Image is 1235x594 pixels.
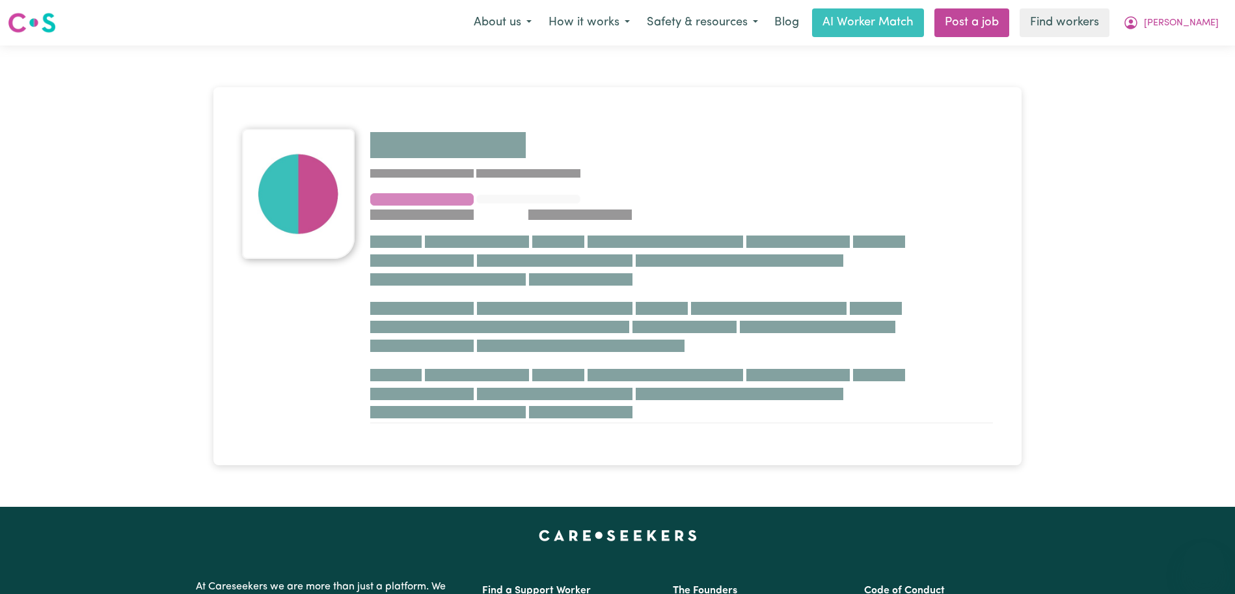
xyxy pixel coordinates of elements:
img: Careseekers logo [8,11,56,34]
button: About us [465,9,540,36]
span: [PERSON_NAME] [1144,16,1219,31]
a: Find workers [1020,8,1109,37]
a: Blog [767,8,807,37]
iframe: Button to launch messaging window [1183,542,1225,584]
a: AI Worker Match [812,8,924,37]
a: Careseekers home page [539,530,697,541]
button: How it works [540,9,638,36]
button: Safety & resources [638,9,767,36]
a: Post a job [934,8,1009,37]
a: Careseekers logo [8,8,56,38]
button: My Account [1115,9,1227,36]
